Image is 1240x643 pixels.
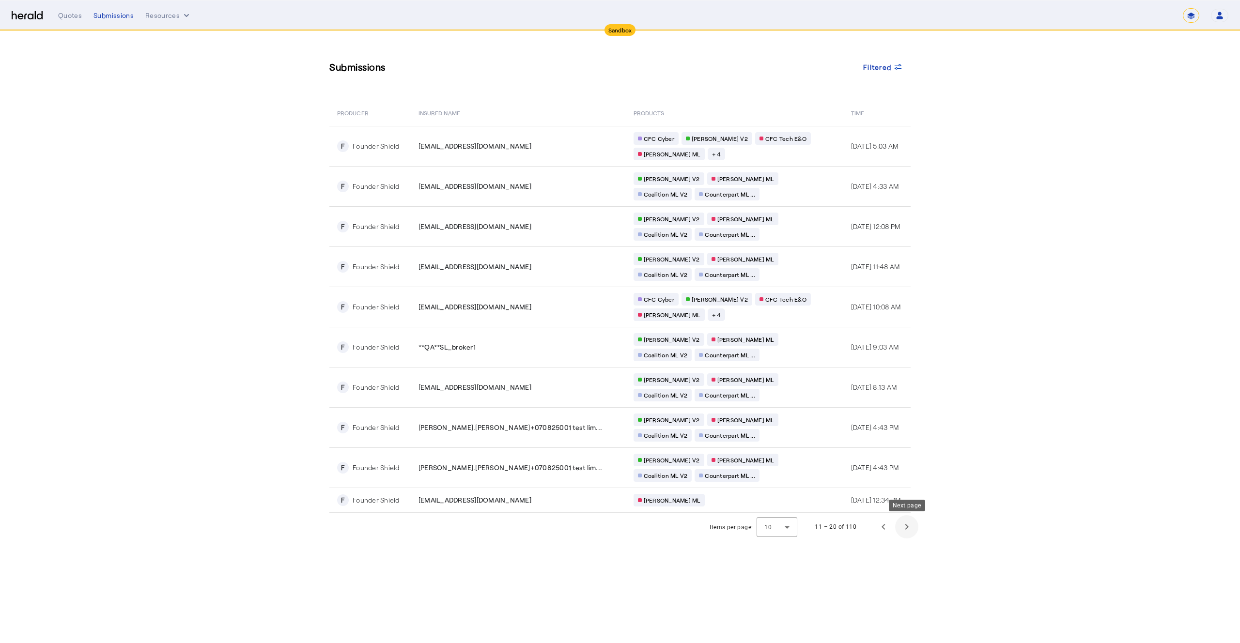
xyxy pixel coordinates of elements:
[353,383,400,392] div: Founder Shield
[815,522,856,532] div: 11 – 20 of 110
[329,60,386,74] h3: Submissions
[644,351,688,359] span: Coalition ML V2
[644,150,700,158] span: [PERSON_NAME] ML
[644,271,688,278] span: Coalition ML V2
[851,463,899,472] span: [DATE] 4:43 PM
[353,222,400,231] div: Founder Shield
[418,302,531,312] span: [EMAIL_ADDRESS][DOMAIN_NAME]
[353,423,400,432] div: Founder Shield
[353,141,400,151] div: Founder Shield
[872,515,895,538] button: Previous page
[644,456,700,464] span: [PERSON_NAME] V2
[353,463,400,473] div: Founder Shield
[418,495,531,505] span: [EMAIL_ADDRESS][DOMAIN_NAME]
[337,422,349,433] div: F
[329,99,911,513] table: Table view of all submissions by your platform
[337,341,349,353] div: F
[705,190,755,198] span: Counterpart ML ...
[712,150,721,158] span: + 4
[717,416,774,424] span: [PERSON_NAME] ML
[353,302,400,312] div: Founder Shield
[337,261,349,273] div: F
[337,107,369,117] span: PRODUCER
[851,383,897,391] span: [DATE] 8:13 AM
[644,391,688,399] span: Coalition ML V2
[353,495,400,505] div: Founder Shield
[337,462,349,474] div: F
[705,431,755,439] span: Counterpart ML ...
[851,303,901,311] span: [DATE] 10:08 AM
[855,58,911,76] button: Filtered
[644,336,700,343] span: [PERSON_NAME] V2
[851,222,900,230] span: [DATE] 12:08 PM
[644,255,700,263] span: [PERSON_NAME] V2
[765,135,806,142] span: CFC Tech E&O
[705,391,755,399] span: Counterpart ML ...
[337,181,349,192] div: F
[58,11,82,20] div: Quotes
[705,230,755,238] span: Counterpart ML ...
[145,11,191,20] button: Resources dropdown menu
[337,221,349,232] div: F
[353,182,400,191] div: Founder Shield
[12,11,43,20] img: Herald Logo
[851,107,864,117] span: Time
[851,262,900,271] span: [DATE] 11:48 AM
[717,336,774,343] span: [PERSON_NAME] ML
[644,496,700,504] span: [PERSON_NAME] ML
[851,496,901,504] span: [DATE] 12:34 PM
[418,463,602,473] span: [PERSON_NAME].[PERSON_NAME]+070825001 test lim...
[717,376,774,383] span: [PERSON_NAME] ML
[705,351,755,359] span: Counterpart ML ...
[717,215,774,223] span: [PERSON_NAME] ML
[705,472,755,479] span: Counterpart ML ...
[353,342,400,352] div: Founder Shield
[717,175,774,183] span: [PERSON_NAME] ML
[644,376,700,383] span: [PERSON_NAME] V2
[851,142,899,150] span: [DATE] 5:03 AM
[644,175,700,183] span: [PERSON_NAME] V2
[863,62,891,72] span: Filtered
[692,135,748,142] span: [PERSON_NAME] V2
[418,262,531,272] span: [EMAIL_ADDRESS][DOMAIN_NAME]
[93,11,134,20] div: Submissions
[644,135,674,142] span: CFC Cyber
[692,295,748,303] span: [PERSON_NAME] V2
[717,456,774,464] span: [PERSON_NAME] ML
[634,107,665,117] span: PRODUCTS
[851,182,899,190] span: [DATE] 4:33 AM
[337,140,349,152] div: F
[337,301,349,313] div: F
[644,215,700,223] span: [PERSON_NAME] V2
[337,494,349,506] div: F
[644,431,688,439] span: Coalition ML V2
[418,141,531,151] span: [EMAIL_ADDRESS][DOMAIN_NAME]
[604,24,636,36] div: Sandbox
[712,311,721,319] span: + 4
[644,472,688,479] span: Coalition ML V2
[710,522,753,532] div: Items per page:
[895,515,918,538] button: Next page
[644,190,688,198] span: Coalition ML V2
[765,295,806,303] span: CFC Tech E&O
[353,262,400,272] div: Founder Shield
[851,343,899,351] span: [DATE] 9:03 AM
[418,383,531,392] span: [EMAIL_ADDRESS][DOMAIN_NAME]
[337,382,349,393] div: F
[705,271,755,278] span: Counterpart ML ...
[644,295,674,303] span: CFC Cyber
[644,416,700,424] span: [PERSON_NAME] V2
[418,423,602,432] span: [PERSON_NAME].[PERSON_NAME]+070825001 test lim...
[889,500,925,511] div: Next page
[717,255,774,263] span: [PERSON_NAME] ML
[644,230,688,238] span: Coalition ML V2
[851,423,899,431] span: [DATE] 4:43 PM
[418,182,531,191] span: [EMAIL_ADDRESS][DOMAIN_NAME]
[644,311,700,319] span: [PERSON_NAME] ML
[418,222,531,231] span: [EMAIL_ADDRESS][DOMAIN_NAME]
[418,107,460,117] span: Insured Name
